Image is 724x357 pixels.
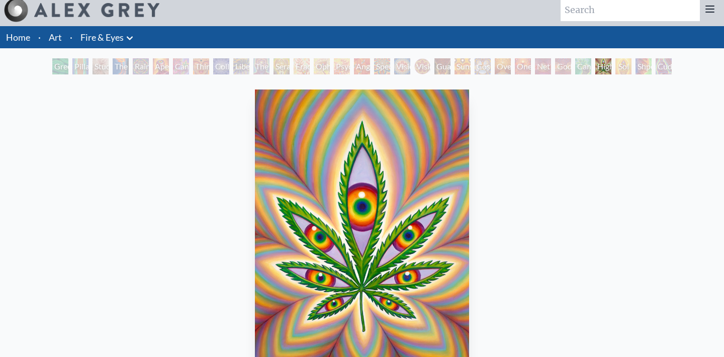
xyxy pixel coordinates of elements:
[475,58,491,74] div: Cosmic Elf
[515,58,531,74] div: One
[274,58,290,74] div: Seraphic Transport Docking on the Third Eye
[314,58,330,74] div: Ophanic Eyelash
[173,58,189,74] div: Cannabis Sutra
[253,58,269,74] div: The Seer
[80,30,124,44] a: Fire & Eyes
[72,58,88,74] div: Pillar of Awareness
[193,58,209,74] div: Third Eye Tears of Joy
[414,58,430,74] div: Vision Crystal Tondo
[555,58,571,74] div: Godself
[34,26,45,48] li: ·
[113,58,129,74] div: The Torch
[495,58,511,74] div: Oversoul
[455,58,471,74] div: Sunyata
[93,58,109,74] div: Study for the Great Turn
[66,26,76,48] li: ·
[374,58,390,74] div: Spectral Lotus
[575,58,591,74] div: Cannafist
[52,58,68,74] div: Green Hand
[213,58,229,74] div: Collective Vision
[636,58,652,74] div: Shpongled
[595,58,611,74] div: Higher Vision
[656,58,672,74] div: Cuddle
[434,58,450,74] div: Guardian of Infinite Vision
[294,58,310,74] div: Fractal Eyes
[394,58,410,74] div: Vision Crystal
[354,58,370,74] div: Angel Skin
[133,58,149,74] div: Rainbow Eye Ripple
[615,58,631,74] div: Sol Invictus
[49,30,62,44] a: Art
[334,58,350,74] div: Psychomicrograph of a Fractal Paisley Cherub Feather Tip
[535,58,551,74] div: Net of Being
[6,32,30,43] a: Home
[153,58,169,74] div: Aperture
[233,58,249,74] div: Liberation Through Seeing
